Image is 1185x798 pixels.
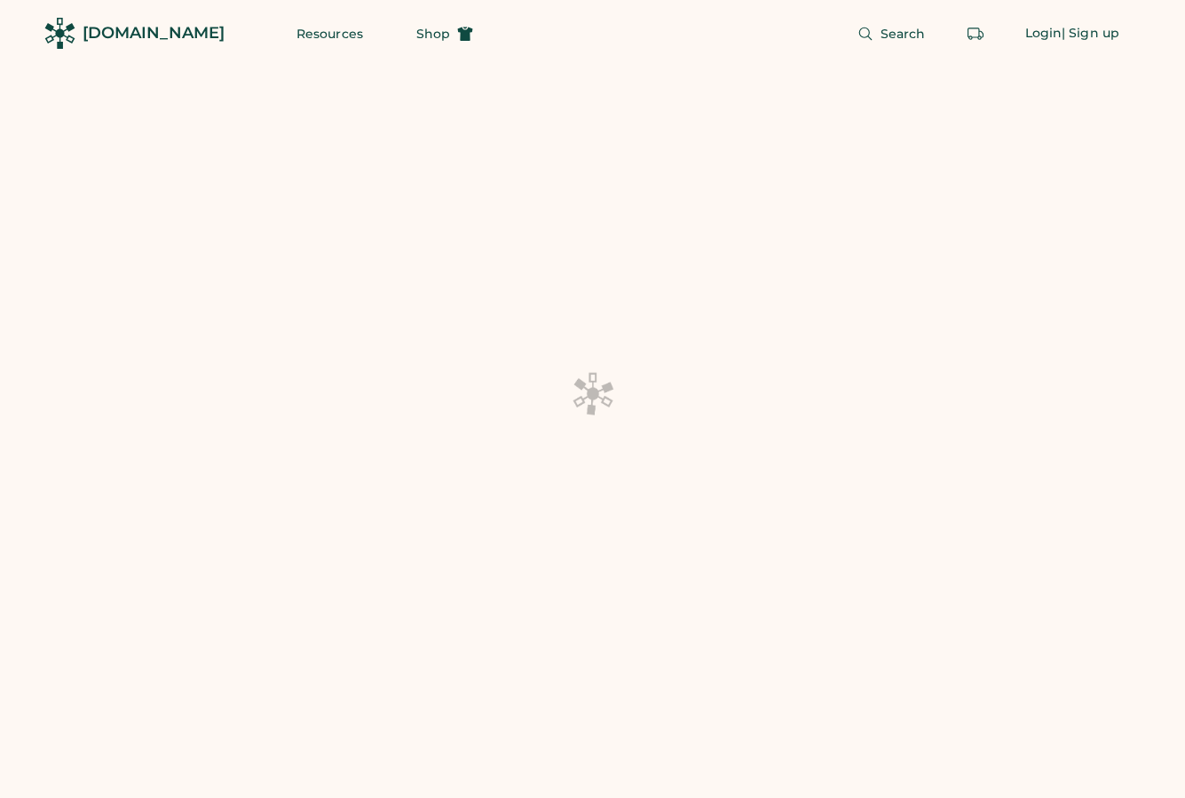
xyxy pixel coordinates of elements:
[958,16,993,51] button: Retrieve an order
[836,16,947,51] button: Search
[275,16,384,51] button: Resources
[1062,25,1119,43] div: | Sign up
[1025,25,1063,43] div: Login
[416,28,450,40] span: Shop
[572,371,614,415] img: Platens-Black-Loader-Spin-rich%20black.webp
[44,18,75,49] img: Rendered Logo - Screens
[395,16,494,51] button: Shop
[881,28,926,40] span: Search
[83,22,225,44] div: [DOMAIN_NAME]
